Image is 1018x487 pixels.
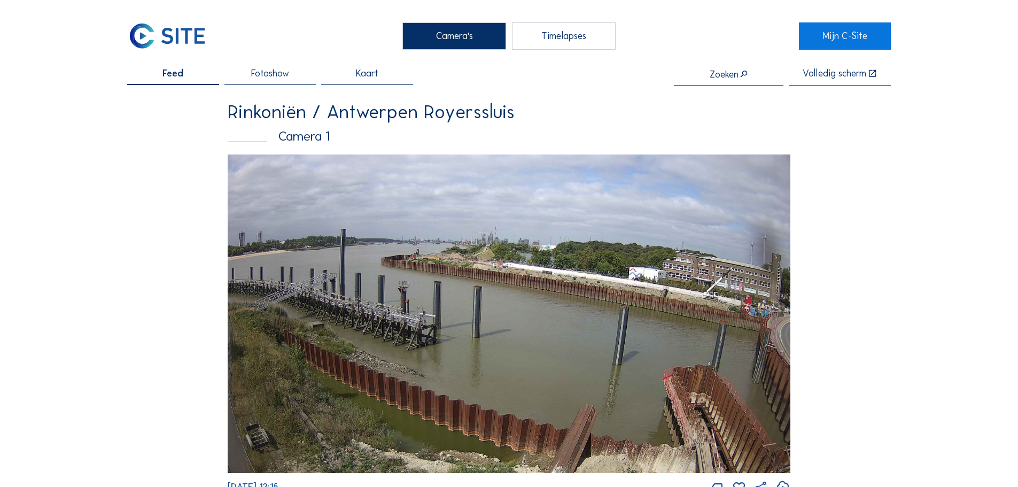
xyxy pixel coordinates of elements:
span: Feed [162,69,183,79]
img: C-SITE Logo [127,22,207,49]
a: C-SITE Logo [127,22,219,49]
div: Camera 1 [228,130,790,143]
div: Camera's [402,22,506,49]
span: Kaart [356,69,378,79]
a: Mijn C-Site [799,22,890,49]
div: Timelapses [512,22,616,49]
span: Fotoshow [251,69,289,79]
img: Image [228,154,790,473]
div: Volledig scherm [803,69,866,79]
div: Rinkoniën / Antwerpen Royerssluis [228,102,790,121]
